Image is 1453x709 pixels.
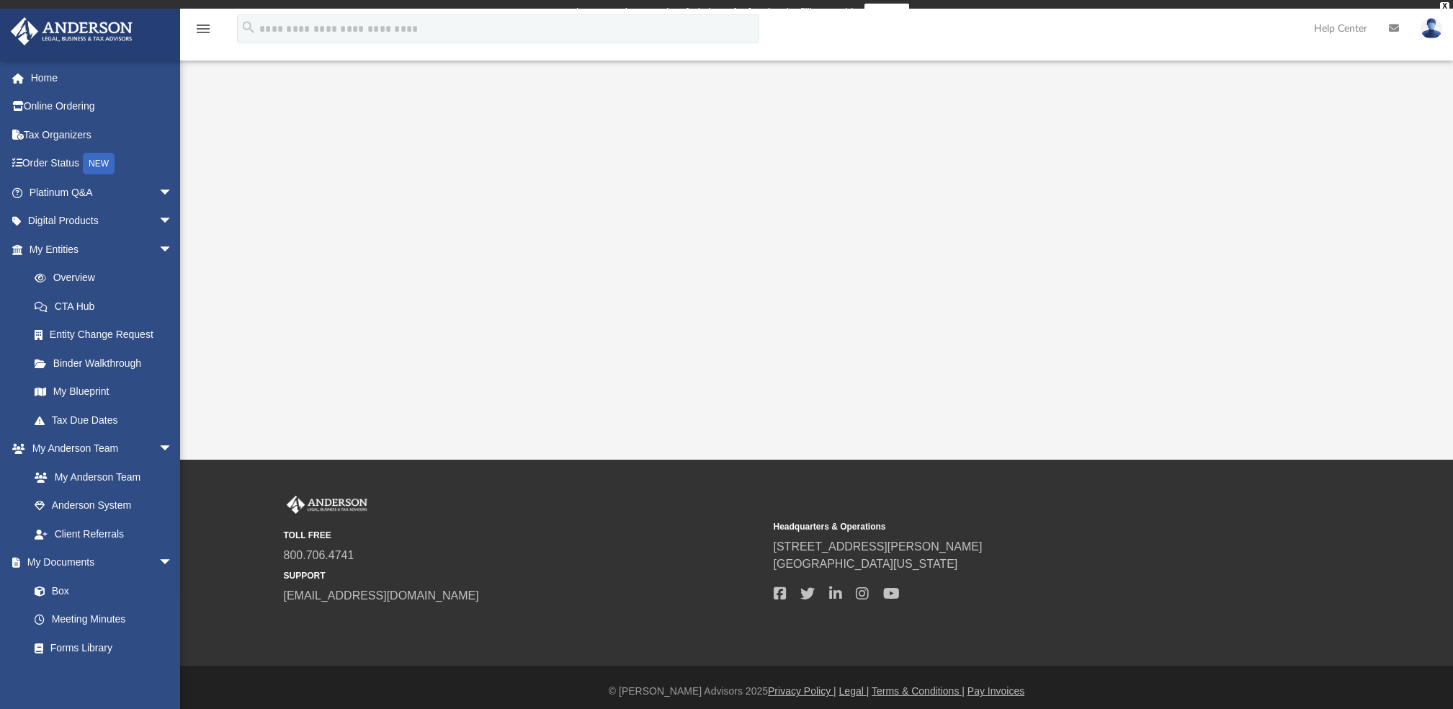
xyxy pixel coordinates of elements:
[20,406,195,434] a: Tax Due Dates
[20,264,195,293] a: Overview
[20,633,180,662] a: Forms Library
[10,178,195,207] a: Platinum Q&Aarrow_drop_down
[284,549,354,561] a: 800.706.4741
[20,491,187,520] a: Anderson System
[284,496,370,514] img: Anderson Advisors Platinum Portal
[20,576,180,605] a: Box
[195,20,212,37] i: menu
[158,207,187,236] span: arrow_drop_down
[768,685,836,697] a: Privacy Policy |
[241,19,256,35] i: search
[10,92,195,121] a: Online Ordering
[20,349,195,378] a: Binder Walkthrough
[839,685,869,697] a: Legal |
[6,17,137,45] img: Anderson Advisors Platinum Portal
[872,685,965,697] a: Terms & Conditions |
[158,548,187,578] span: arrow_drop_down
[20,605,187,634] a: Meeting Minutes
[284,569,764,582] small: SUPPORT
[10,120,195,149] a: Tax Organizers
[1440,2,1449,11] div: close
[20,463,180,491] a: My Anderson Team
[20,378,187,406] a: My Blueprint
[10,149,195,179] a: Order StatusNEW
[158,178,187,208] span: arrow_drop_down
[544,4,859,21] div: Get a chance to win 6 months of Platinum for free just by filling out this
[10,207,195,236] a: Digital Productsarrow_drop_down
[158,434,187,464] span: arrow_drop_down
[158,235,187,264] span: arrow_drop_down
[20,292,195,321] a: CTA Hub
[774,520,1253,533] small: Headquarters & Operations
[10,434,187,463] a: My Anderson Teamarrow_drop_down
[180,684,1453,699] div: © [PERSON_NAME] Advisors 2025
[284,529,764,542] small: TOLL FREE
[10,548,187,577] a: My Documentsarrow_drop_down
[774,558,958,570] a: [GEOGRAPHIC_DATA][US_STATE]
[284,589,479,602] a: [EMAIL_ADDRESS][DOMAIN_NAME]
[20,520,187,548] a: Client Referrals
[1421,18,1442,39] img: User Pic
[967,685,1024,697] a: Pay Invoices
[83,153,115,174] div: NEW
[774,540,983,553] a: [STREET_ADDRESS][PERSON_NAME]
[864,4,909,21] a: survey
[10,63,195,92] a: Home
[20,321,195,349] a: Entity Change Request
[10,235,195,264] a: My Entitiesarrow_drop_down
[195,27,212,37] a: menu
